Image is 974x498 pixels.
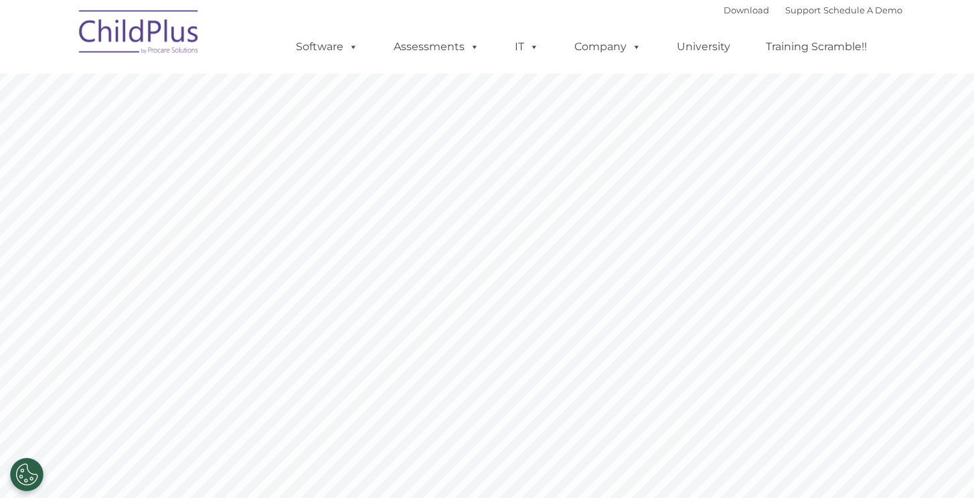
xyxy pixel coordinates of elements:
img: ChildPlus by Procare Solutions [72,1,206,68]
button: Cookies Settings [10,458,44,491]
a: University [663,33,744,60]
a: IT [501,33,552,60]
a: Software [282,33,372,60]
a: Assessments [380,33,493,60]
font: | [724,5,902,15]
a: Download [724,5,769,15]
a: Company [561,33,655,60]
a: Support [785,5,821,15]
a: Schedule A Demo [823,5,902,15]
a: Training Scramble!! [752,33,880,60]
